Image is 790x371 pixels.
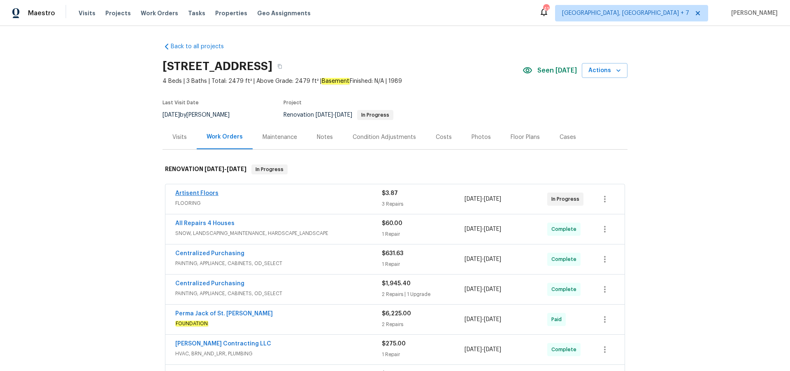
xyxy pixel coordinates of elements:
span: [DATE] [484,347,501,352]
span: [DATE] [465,226,482,232]
span: [DATE] [465,286,482,292]
div: 2 Repairs | 1 Upgrade [382,290,465,298]
span: Actions [588,66,621,76]
span: 4 Beds | 3 Baths | Total: 2479 ft² | Above Grade: 2479 ft² | Finished: N/A | 1989 [163,77,523,85]
div: 2 Repairs [382,320,465,329]
div: Costs [436,133,452,141]
span: $3.87 [382,190,398,196]
span: Complete [551,255,580,263]
button: Actions [582,63,627,78]
span: [DATE] [204,166,224,172]
span: In Progress [358,113,393,117]
span: [DATE] [484,256,501,262]
div: 3 Repairs [382,200,465,208]
span: [PERSON_NAME] [728,9,778,17]
div: RENOVATION [DATE]-[DATE]In Progress [163,156,627,183]
span: [DATE] [335,112,352,118]
span: Complete [551,225,580,233]
span: [DATE] [227,166,246,172]
div: Cases [560,133,576,141]
div: Condition Adjustments [353,133,416,141]
div: Work Orders [207,133,243,141]
span: HVAC, BRN_AND_LRR, PLUMBING [175,350,382,358]
span: $275.00 [382,341,406,347]
span: [DATE] [465,256,482,262]
span: - [316,112,352,118]
div: 1 Repair [382,260,465,268]
span: Maestro [28,9,55,17]
a: Perma Jack of St. [PERSON_NAME] [175,311,273,317]
span: Visits [79,9,95,17]
span: [DATE] [484,226,501,232]
em: Basement [321,78,350,85]
span: Renovation [283,112,393,118]
div: Maintenance [263,133,297,141]
span: [DATE] [484,286,501,292]
span: FLOORING [175,199,382,207]
span: Complete [551,285,580,294]
span: In Progress [252,165,287,174]
span: Seen [DATE] [537,66,577,75]
h2: [STREET_ADDRESS] [163,62,272,70]
span: [DATE] [465,347,482,352]
span: [DATE] [484,196,501,202]
span: [DATE] [465,317,482,322]
a: [PERSON_NAME] Contracting LLC [175,341,271,347]
div: Photos [472,133,491,141]
span: Tasks [188,10,205,16]
span: $60.00 [382,221,402,226]
span: PAINTING, APPLIANCE, CABINETS, OD_SELECT [175,259,382,268]
span: Last Visit Date [163,100,199,105]
a: Centralized Purchasing [175,281,244,286]
span: $631.63 [382,251,403,256]
div: 1 Repair [382,230,465,238]
div: Floor Plans [511,133,540,141]
span: [GEOGRAPHIC_DATA], [GEOGRAPHIC_DATA] + 7 [562,9,689,17]
span: Complete [551,345,580,354]
span: [DATE] [465,196,482,202]
div: by [PERSON_NAME] [163,110,239,120]
div: 41 [543,5,549,13]
span: Properties [215,9,247,17]
a: Back to all projects [163,42,242,51]
button: Copy Address [272,59,287,74]
span: - [465,345,501,354]
span: [DATE] [484,317,501,322]
span: - [465,225,501,233]
a: Artisent Floors [175,190,218,196]
span: $6,225.00 [382,311,411,317]
span: - [465,255,501,263]
span: PAINTING, APPLIANCE, CABINETS, OD_SELECT [175,289,382,298]
span: Project [283,100,302,105]
span: [DATE] [316,112,333,118]
em: FOUNDATION [175,321,208,326]
h6: RENOVATION [165,164,246,174]
span: Paid [551,315,565,324]
span: [DATE] [163,112,180,118]
div: 1 Repair [382,350,465,359]
span: In Progress [551,195,583,203]
span: Work Orders [141,9,178,17]
span: - [465,285,501,294]
span: Geo Assignments [257,9,311,17]
span: - [465,195,501,203]
span: - [204,166,246,172]
span: $1,945.40 [382,281,411,286]
a: All Repairs 4 Houses [175,221,235,226]
span: - [465,315,501,324]
div: Notes [317,133,333,141]
a: Centralized Purchasing [175,251,244,256]
div: Visits [172,133,187,141]
span: Projects [105,9,131,17]
span: SNOW, LANDSCAPING_MAINTENANCE, HARDSCAPE_LANDSCAPE [175,229,382,237]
